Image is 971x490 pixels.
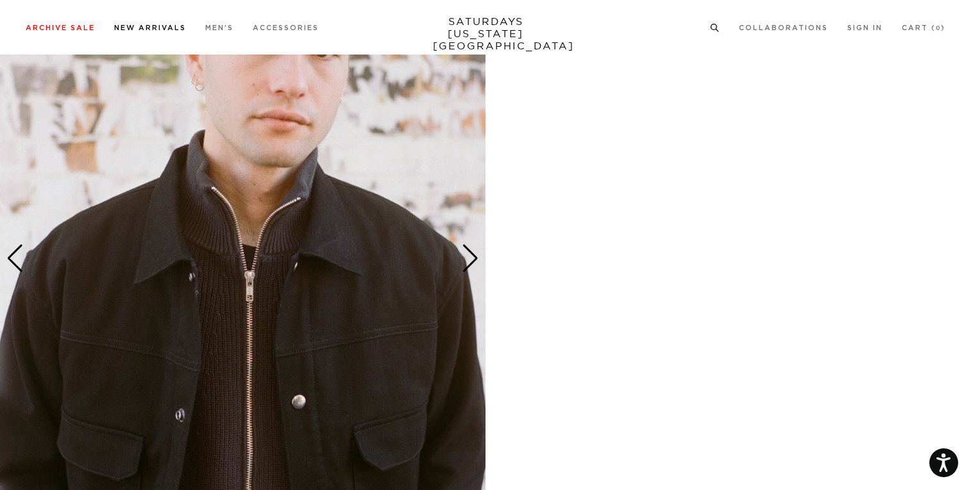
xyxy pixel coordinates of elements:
[847,24,882,31] a: Sign In
[26,24,95,31] a: Archive Sale
[433,15,539,52] a: SATURDAYS[US_STATE][GEOGRAPHIC_DATA]
[902,24,945,31] a: Cart (0)
[936,26,941,31] small: 0
[462,244,479,273] div: Next slide
[114,24,186,31] a: New Arrivals
[253,24,319,31] a: Accessories
[739,24,828,31] a: Collaborations
[205,24,233,31] a: Men's
[6,244,24,273] div: Previous slide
